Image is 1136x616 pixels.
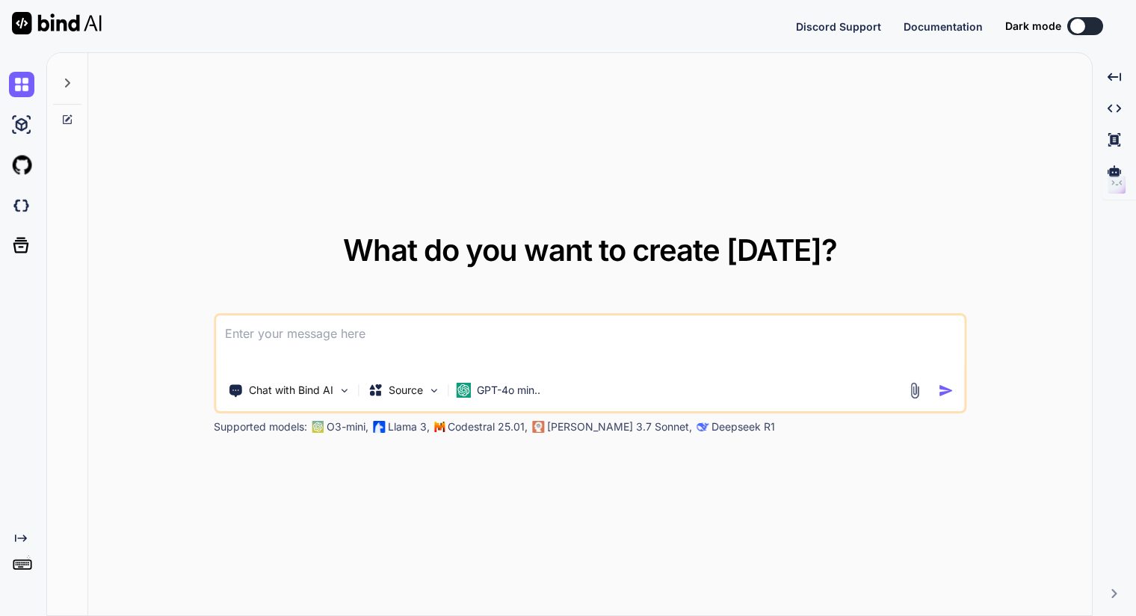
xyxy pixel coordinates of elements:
[434,422,445,432] img: Mistral-AI
[938,383,954,398] img: icon
[12,12,102,34] img: Bind AI
[906,382,923,399] img: attachment
[711,419,775,434] p: Deepseek R1
[388,419,430,434] p: Llama 3,
[312,421,324,433] img: GPT-4
[904,19,983,34] button: Documentation
[214,419,307,434] p: Supported models:
[373,421,385,433] img: Llama2
[448,419,528,434] p: Codestral 25.01,
[389,383,423,398] p: Source
[477,383,540,398] p: GPT-4o min..
[338,384,351,397] img: Pick Tools
[796,20,881,33] span: Discord Support
[697,421,709,433] img: claude
[9,153,34,178] img: githubLight
[9,193,34,218] img: darkCloudIdeIcon
[343,232,837,268] span: What do you want to create [DATE]?
[547,419,692,434] p: [PERSON_NAME] 3.7 Sonnet,
[1005,19,1061,34] span: Dark mode
[327,419,368,434] p: O3-mini,
[532,421,544,433] img: claude
[456,383,471,398] img: GPT-4o mini
[427,384,440,397] img: Pick Models
[796,19,881,34] button: Discord Support
[9,112,34,138] img: ai-studio
[904,20,983,33] span: Documentation
[9,72,34,97] img: chat
[249,383,333,398] p: Chat with Bind AI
